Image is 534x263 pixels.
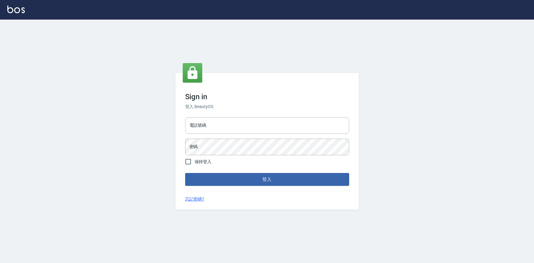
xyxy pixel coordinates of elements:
a: 忘記密碼? [185,196,204,202]
h3: Sign in [185,92,349,101]
span: 保持登入 [195,159,212,165]
h6: 登入 BeautyOS [185,103,349,110]
img: Logo [7,6,25,13]
button: 登入 [185,173,349,186]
